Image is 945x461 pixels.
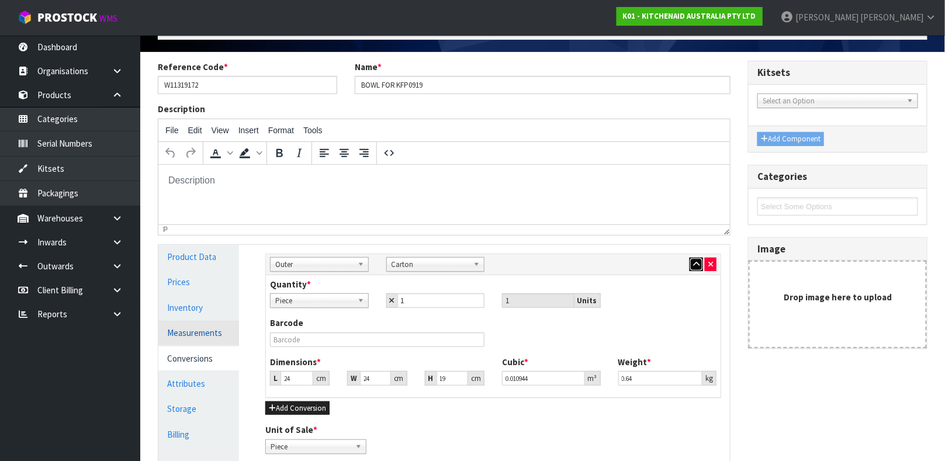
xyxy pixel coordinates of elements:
[165,126,179,135] span: File
[270,332,484,347] input: Barcode
[265,401,330,415] button: Add Conversion
[702,371,716,386] div: kg
[391,371,407,386] div: cm
[274,373,278,383] strong: L
[163,226,168,234] div: p
[354,143,374,163] button: Align right
[158,321,239,345] a: Measurements
[360,371,390,386] input: Width
[158,397,239,421] a: Storage
[271,440,351,454] span: Piece
[158,61,228,73] label: Reference Code
[270,278,311,290] label: Quantity
[158,76,337,94] input: Reference Code
[502,371,585,386] input: Cubic
[265,424,317,436] label: Unit of Sale
[721,225,731,235] div: Resize
[784,292,892,303] strong: Drop image here to upload
[757,171,918,182] h3: Categories
[355,76,731,94] input: Name
[235,143,264,163] div: Background color
[158,422,239,446] a: Billing
[397,293,485,308] input: Child Qty
[158,346,239,370] a: Conversions
[379,143,399,163] button: Source code
[270,356,321,368] label: Dimensions
[617,7,763,26] a: K01 - KITCHENAID AUSTRALIA PTY LTD
[618,356,652,368] label: Weight
[275,258,353,272] span: Outer
[289,143,309,163] button: Italic
[158,245,239,269] a: Product Data
[585,371,601,386] div: m³
[860,12,923,23] span: [PERSON_NAME]
[18,10,32,25] img: cube-alt.png
[795,12,859,23] span: [PERSON_NAME]
[270,317,303,329] label: Barcode
[618,371,703,386] input: Weight
[468,371,484,386] div: cm
[334,143,354,163] button: Align center
[502,356,528,368] label: Cubic
[623,11,756,21] strong: K01 - KITCHENAID AUSTRALIA PTY LTD
[314,143,334,163] button: Align left
[577,296,597,306] strong: Units
[158,165,730,224] iframe: Rich Text Area. Press ALT-0 for help.
[158,296,239,320] a: Inventory
[757,132,824,146] button: Add Component
[763,94,902,108] span: Select an Option
[269,143,289,163] button: Bold
[238,126,259,135] span: Insert
[351,373,357,383] strong: W
[392,258,469,272] span: Carton
[99,13,117,24] small: WMS
[158,270,239,294] a: Prices
[181,143,200,163] button: Redo
[37,10,97,25] span: ProStock
[502,293,574,308] input: Unit Qty
[206,143,235,163] div: Text color
[281,371,313,386] input: Length
[161,143,181,163] button: Undo
[158,103,205,115] label: Description
[303,126,323,135] span: Tools
[355,61,382,73] label: Name
[757,244,918,255] h3: Image
[428,373,434,383] strong: H
[158,372,239,396] a: Attributes
[757,67,918,78] h3: Kitsets
[188,126,202,135] span: Edit
[313,371,330,386] div: cm
[268,126,294,135] span: Format
[212,126,229,135] span: View
[275,294,353,308] span: Piece
[437,371,468,386] input: Height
